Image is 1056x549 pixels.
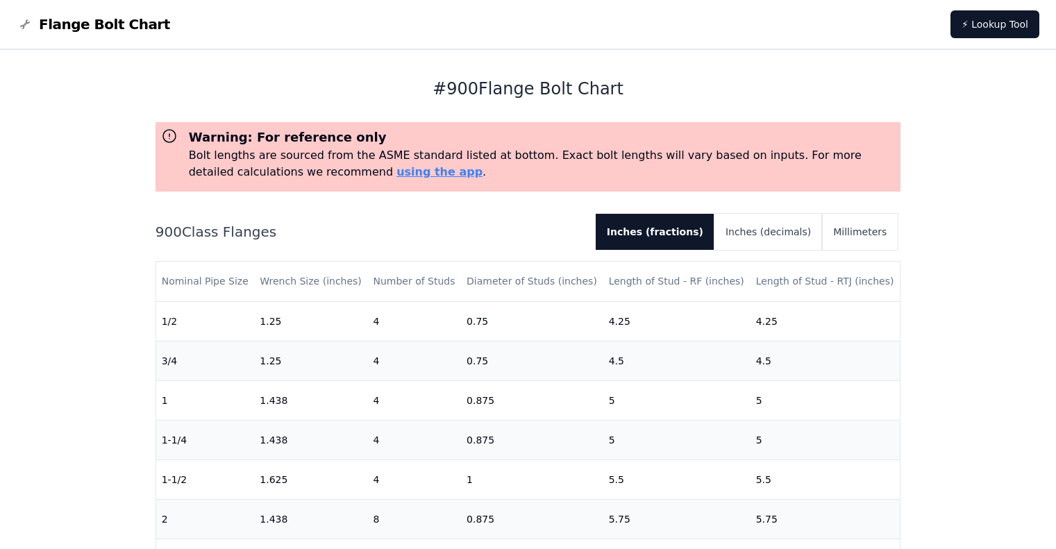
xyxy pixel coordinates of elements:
[39,15,170,34] span: Flange Bolt Chart
[603,301,751,341] td: 4.25
[396,165,483,178] a: using the app
[156,380,255,420] td: 1
[189,128,896,147] h3: Warning: For reference only
[461,380,603,420] td: 0.875
[603,459,751,499] td: 5.5
[751,262,900,301] th: Length of Stud - RTJ (inches)
[461,420,603,459] td: 0.875
[751,499,900,539] td: 5.75
[367,262,461,301] th: Number of Studs
[156,341,255,380] td: 3/4
[367,420,461,459] td: 4
[950,10,1039,38] a: ⚡ Lookup Tool
[751,380,900,420] td: 5
[367,499,461,539] td: 8
[156,262,255,301] th: Nominal Pipe Size
[461,262,603,301] th: Diameter of Studs (inches)
[254,499,367,539] td: 1.438
[461,459,603,499] td: 1
[603,380,751,420] td: 5
[461,499,603,539] td: 0.875
[714,214,822,250] button: Inches (decimals)
[367,459,461,499] td: 4
[254,301,367,341] td: 1.25
[254,262,367,301] th: Wrench Size (inches)
[254,459,367,499] td: 1.625
[461,341,603,380] td: 0.75
[751,301,900,341] td: 4.25
[751,341,900,380] td: 4.5
[596,214,714,250] button: Inches (fractions)
[189,147,896,180] p: Bolt lengths are sourced from the ASME standard listed at bottom. Exact bolt lengths will vary ba...
[17,15,170,34] a: Flange Bolt Chart LogoFlange Bolt Chart
[17,16,33,33] img: Flange Bolt Chart Logo
[254,420,367,459] td: 1.438
[461,301,603,341] td: 0.75
[156,301,255,341] td: 1/2
[254,380,367,420] td: 1.438
[367,380,461,420] td: 4
[156,420,255,459] td: 1-1/4
[156,78,901,100] h1: # 900 Flange Bolt Chart
[156,499,255,539] td: 2
[822,214,898,250] button: Millimeters
[603,262,751,301] th: Length of Stud - RF (inches)
[367,341,461,380] td: 4
[751,459,900,499] td: 5.5
[156,459,255,499] td: 1-1/2
[254,341,367,380] td: 1.25
[603,341,751,380] td: 4.5
[603,499,751,539] td: 5.75
[603,420,751,459] td: 5
[367,301,461,341] td: 4
[751,420,900,459] td: 5
[156,222,585,242] h2: 900 Class Flanges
